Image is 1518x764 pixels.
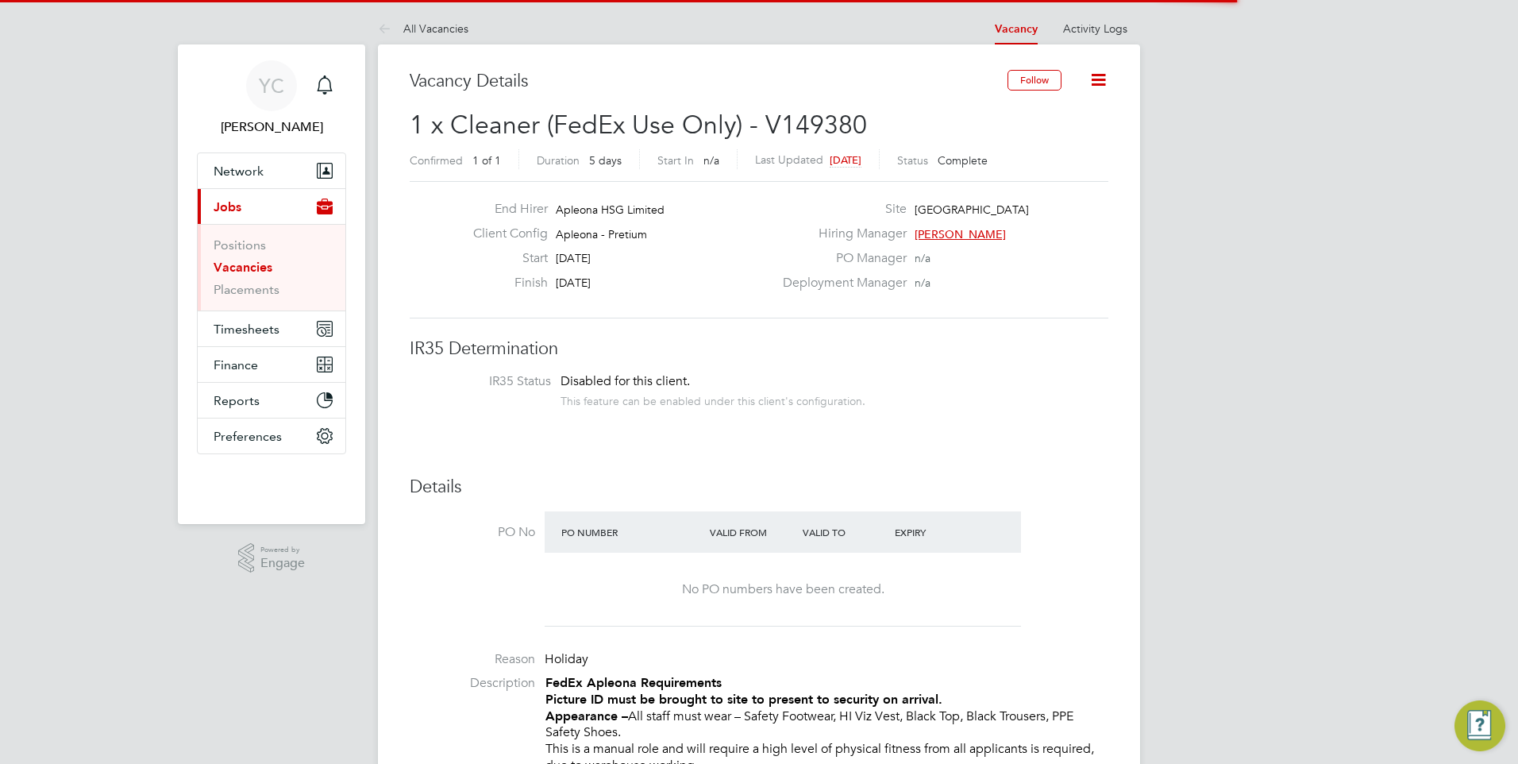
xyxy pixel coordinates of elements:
[561,373,690,389] span: Disabled for this client.
[214,393,260,408] span: Reports
[472,153,501,168] span: 1 of 1
[460,275,548,291] label: Finish
[198,153,345,188] button: Network
[410,476,1108,499] h3: Details
[561,390,865,408] div: This feature can be enabled under this client's configuration.
[238,543,306,573] a: Powered byEngage
[773,250,907,267] label: PO Manager
[410,70,1008,93] h3: Vacancy Details
[214,237,266,253] a: Positions
[260,543,305,557] span: Powered by
[214,357,258,372] span: Finance
[460,201,548,218] label: End Hirer
[799,518,892,546] div: Valid To
[657,153,694,168] label: Start In
[426,373,551,390] label: IR35 Status
[460,226,548,242] label: Client Config
[198,189,345,224] button: Jobs
[260,557,305,570] span: Engage
[214,260,272,275] a: Vacancies
[589,153,622,168] span: 5 days
[915,227,1006,241] span: [PERSON_NAME]
[410,110,867,141] span: 1 x Cleaner (FedEx Use Only) - V149380
[537,153,580,168] label: Duration
[178,44,365,524] nav: Main navigation
[545,675,722,690] strong: FedEx Apleona Requirements
[214,429,282,444] span: Preferences
[545,692,942,707] strong: Picture ID must be brought to site to present to security on arrival.
[197,60,346,137] a: YC[PERSON_NAME]
[830,153,861,167] span: [DATE]
[1063,21,1127,36] a: Activity Logs
[197,118,346,137] span: Yazmin Cole
[556,203,665,217] span: Apleona HSG Limited
[545,708,628,723] strong: Appearance –
[410,675,535,692] label: Description
[891,518,984,546] div: Expiry
[557,518,706,546] div: PO Number
[410,153,463,168] label: Confirmed
[198,383,345,418] button: Reports
[214,199,241,214] span: Jobs
[561,581,1005,598] div: No PO numbers have been created.
[706,518,799,546] div: Valid From
[1008,70,1061,91] button: Follow
[410,524,535,541] label: PO No
[703,153,719,168] span: n/a
[773,275,907,291] label: Deployment Manager
[460,250,548,267] label: Start
[915,251,930,265] span: n/a
[1454,700,1505,751] button: Engage Resource Center
[259,75,284,96] span: YC
[556,276,591,290] span: [DATE]
[198,347,345,382] button: Finance
[198,224,345,311] div: Jobs
[214,322,279,337] span: Timesheets
[198,311,345,346] button: Timesheets
[556,227,647,241] span: Apleona - Pretium
[915,203,1029,217] span: [GEOGRAPHIC_DATA]
[915,276,930,290] span: n/a
[755,152,823,167] label: Last Updated
[214,164,264,179] span: Network
[556,251,591,265] span: [DATE]
[995,22,1038,36] a: Vacancy
[773,226,907,242] label: Hiring Manager
[938,153,988,168] span: Complete
[198,470,346,496] img: fastbook-logo-retina.png
[545,651,588,667] span: Holiday
[897,153,928,168] label: Status
[214,282,279,297] a: Placements
[198,419,345,453] button: Preferences
[410,651,535,668] label: Reason
[410,338,1108,361] h3: IR35 Determination
[378,21,468,36] a: All Vacancies
[197,470,346,496] a: Go to home page
[773,201,907,218] label: Site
